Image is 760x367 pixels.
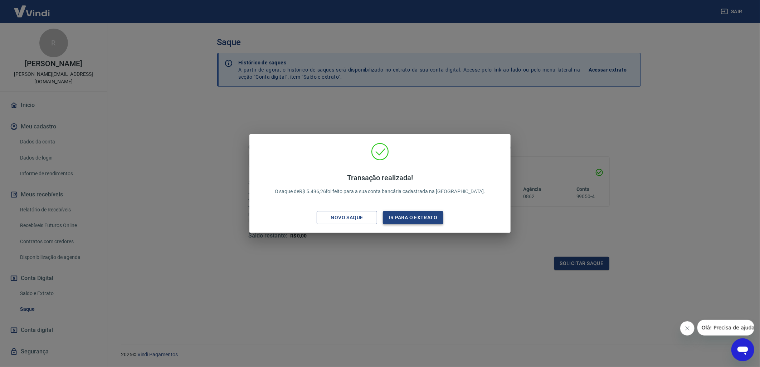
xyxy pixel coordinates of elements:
iframe: Fechar mensagem [680,321,695,336]
span: Olá! Precisa de ajuda? [4,5,60,11]
button: Novo saque [317,211,377,224]
button: Ir para o extrato [383,211,443,224]
iframe: Mensagem da empresa [697,320,754,336]
div: Novo saque [322,213,372,222]
h4: Transação realizada! [275,173,486,182]
p: O saque de R$ 5.496,26 foi feito para a sua conta bancária cadastrada na [GEOGRAPHIC_DATA]. [275,173,486,195]
iframe: Botão para abrir a janela de mensagens [731,338,754,361]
